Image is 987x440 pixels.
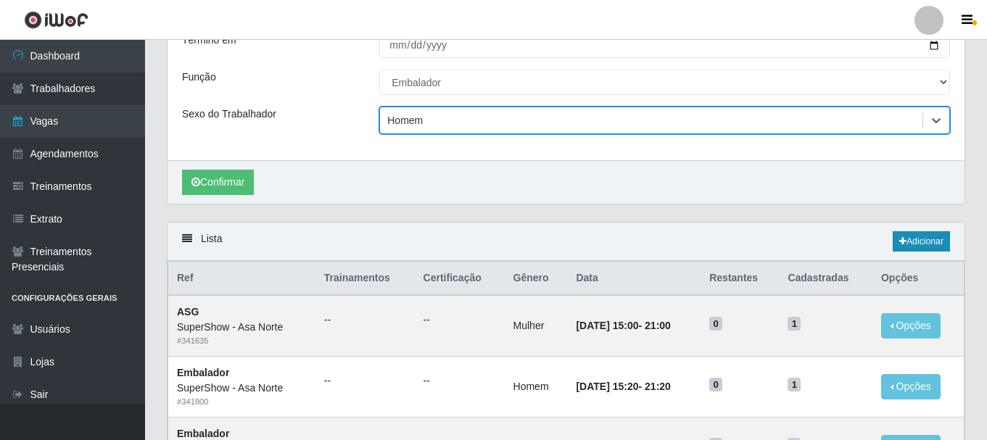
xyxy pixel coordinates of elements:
span: 0 [709,317,722,331]
ul: -- [324,373,406,389]
th: Restantes [701,262,779,296]
label: Término em [182,33,236,48]
th: Cadastradas [779,262,872,296]
div: SuperShow - Asa Norte [177,320,307,335]
button: Opções [881,313,941,339]
time: [DATE] 15:00 [576,320,638,331]
ul: -- [424,312,496,328]
div: # 341800 [177,396,307,408]
time: 21:00 [645,320,671,331]
th: Data [567,262,701,296]
input: 00/00/0000 [379,33,950,58]
span: 0 [709,378,722,392]
th: Gênero [505,262,568,296]
img: CoreUI Logo [24,11,88,29]
strong: Embalador [177,428,229,439]
strong: - [576,381,670,392]
time: [DATE] 15:20 [576,381,638,392]
ul: -- [324,312,406,328]
strong: ASG [177,306,199,317]
button: Opções [881,374,941,399]
time: 21:20 [645,381,671,392]
div: Lista [168,223,965,261]
strong: Embalador [177,367,229,378]
span: 1 [788,317,801,331]
ul: -- [424,373,496,389]
div: # 341635 [177,335,307,347]
div: SuperShow - Asa Norte [177,381,307,396]
td: Mulher [505,295,568,356]
th: Ref [168,262,315,296]
th: Certificação [415,262,505,296]
span: 1 [788,378,801,392]
button: Confirmar [182,170,254,195]
a: Adicionar [893,231,950,252]
label: Função [182,70,216,85]
label: Sexo do Trabalhador [182,107,276,122]
strong: - [576,320,670,331]
th: Opções [872,262,965,296]
th: Trainamentos [315,262,415,296]
div: Homem [387,113,423,128]
td: Homem [505,357,568,418]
